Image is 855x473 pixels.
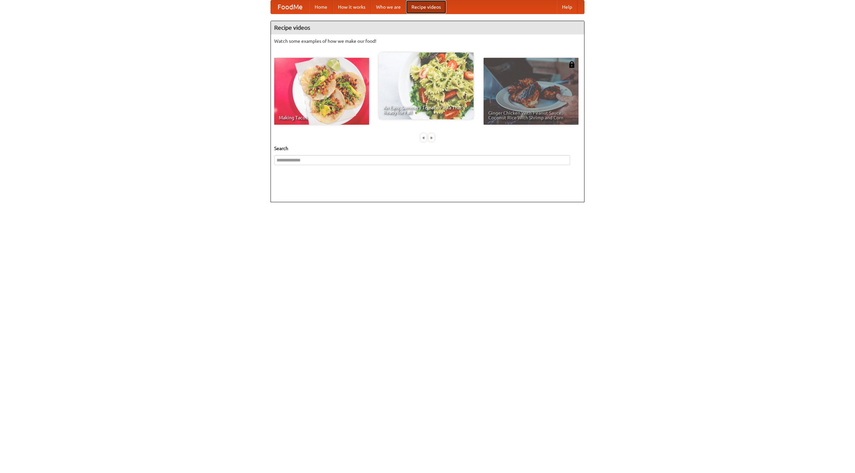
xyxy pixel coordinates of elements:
div: « [420,133,426,142]
a: Who we are [371,0,406,14]
span: Making Tacos [279,115,364,120]
a: Recipe videos [406,0,446,14]
a: How it works [333,0,371,14]
p: Watch some examples of how we make our food! [274,38,581,44]
a: Making Tacos [274,58,369,125]
h5: Search [274,145,581,152]
a: An Easy, Summery Tomato Pasta That's Ready for Fall [379,52,474,119]
div: » [429,133,435,142]
span: An Easy, Summery Tomato Pasta That's Ready for Fall [383,105,469,115]
a: Home [309,0,333,14]
a: FoodMe [271,0,309,14]
h4: Recipe videos [271,21,584,34]
a: Help [557,0,577,14]
img: 483408.png [568,61,575,68]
